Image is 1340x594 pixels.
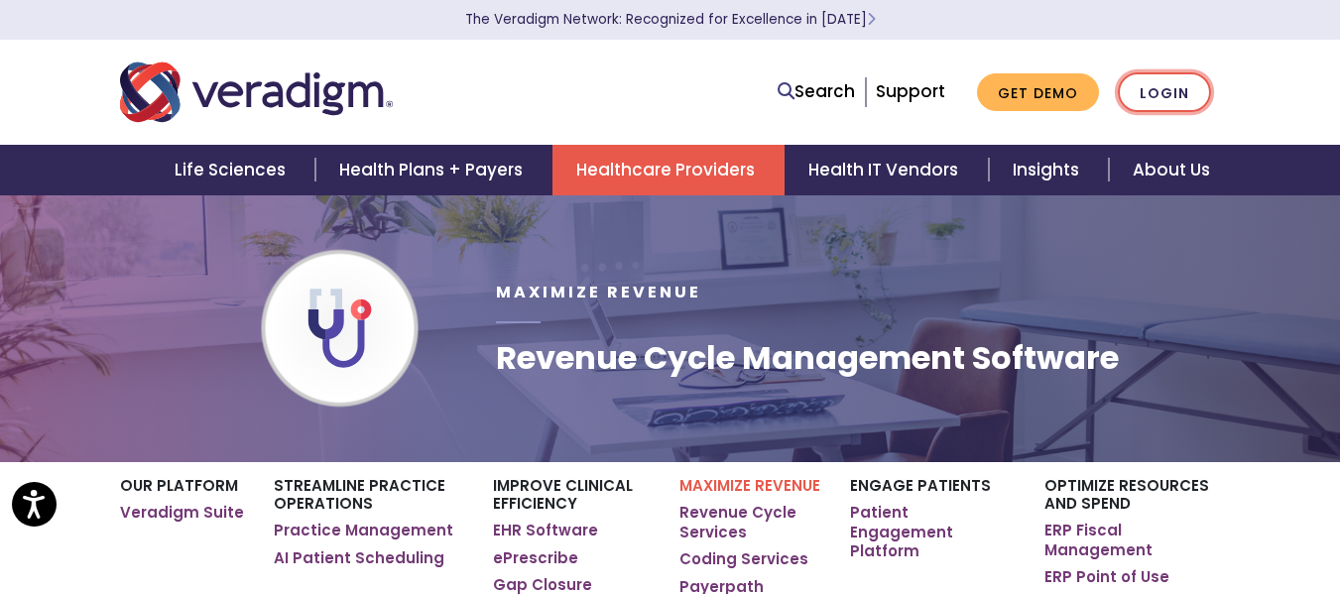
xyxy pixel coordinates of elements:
a: Patient Engagement Platform [850,503,1015,561]
a: Revenue Cycle Services [679,503,820,541]
a: ERP Point of Use [1044,567,1169,587]
a: Life Sciences [151,145,315,195]
a: Support [876,79,945,103]
a: The Veradigm Network: Recognized for Excellence in [DATE]Learn More [465,10,876,29]
span: Maximize Revenue [496,281,701,303]
a: Coding Services [679,549,808,569]
a: Get Demo [977,73,1099,112]
img: Veradigm logo [120,59,393,125]
a: ERP Fiscal Management [1044,521,1220,559]
h1: Revenue Cycle Management Software [496,339,1119,377]
span: Learn More [867,10,876,29]
a: Healthcare Providers [552,145,785,195]
a: AI Patient Scheduling [274,548,444,568]
a: Login [1118,72,1211,113]
a: Search [778,78,855,105]
a: About Us [1109,145,1234,195]
a: Practice Management [274,521,453,540]
a: Veradigm Suite [120,503,244,523]
a: Insights [989,145,1109,195]
a: Health IT Vendors [785,145,988,195]
a: ePrescribe [493,548,578,568]
a: Health Plans + Payers [315,145,552,195]
a: EHR Software [493,521,598,540]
